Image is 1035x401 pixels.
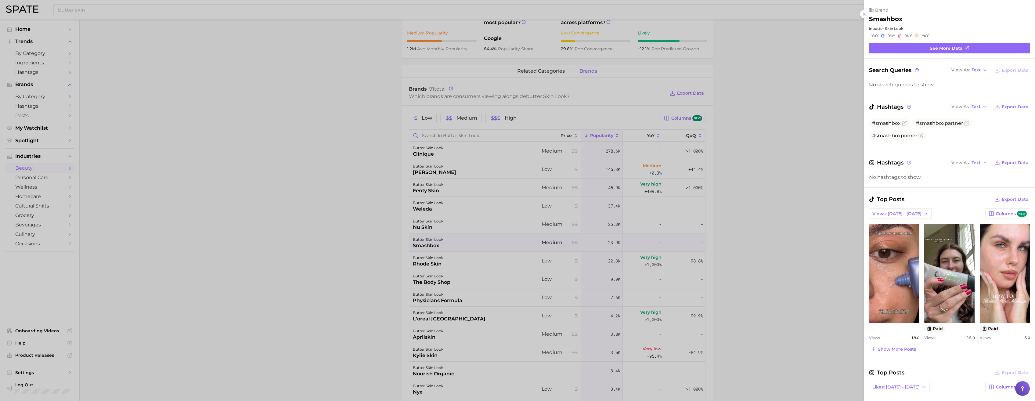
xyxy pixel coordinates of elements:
span: - [919,33,921,38]
span: 18.0 [911,335,919,340]
span: Show more posts [878,347,916,352]
span: - [886,33,887,38]
button: View AsText [950,103,989,111]
span: YoY [905,33,912,38]
button: Views: [DATE] - [DATE] [869,208,932,219]
span: Search Queries [869,66,920,74]
span: YoY [922,33,929,38]
span: - [903,33,904,38]
span: Text [972,105,981,108]
span: Views [869,335,880,340]
span: #smashboxprimer [872,133,917,139]
span: Text [972,161,981,164]
button: Export Data [993,66,1030,74]
button: View AsText [950,66,989,74]
span: Text [972,68,981,72]
span: brand [875,7,889,13]
span: Hashtags [869,158,912,167]
span: View As [951,161,970,164]
button: Export Data [993,368,1030,377]
div: in [869,26,1030,31]
span: 5.0 [1024,335,1030,340]
span: View As [951,105,970,108]
span: Export Data [1002,197,1029,202]
span: 15.0 [967,335,975,340]
span: YoY [871,33,878,38]
button: Flag as miscategorized or irrelevant [918,133,923,138]
span: Likes: [DATE] - [DATE] [872,385,920,390]
button: paid [980,325,1001,332]
span: Export Data [1002,370,1029,375]
button: paid [924,325,945,332]
span: new [1017,211,1027,217]
span: Export Data [1002,104,1029,110]
button: Export Data [993,195,1030,204]
div: No hashtags to show. [869,174,1030,180]
h2: smashbox [869,15,903,23]
button: Show more posts [869,345,918,353]
span: Views: [DATE] - [DATE] [872,211,921,216]
button: Export Data [993,158,1030,167]
span: Columns [996,211,1027,217]
button: View AsText [950,159,989,167]
span: View As [951,68,970,72]
span: Hashtags [869,103,912,111]
span: #smashboxpartner [916,120,963,126]
span: - [869,33,871,38]
span: Columns [996,384,1027,390]
span: Views [980,335,991,340]
button: Export Data [993,103,1030,111]
span: See more data [930,46,963,51]
button: Likes: [DATE] - [DATE] [869,382,930,392]
button: Flag as miscategorized or irrelevant [902,121,907,126]
span: YoY [888,33,895,38]
span: Export Data [1002,68,1029,73]
span: butter skin look [872,26,903,31]
span: Export Data [1002,160,1029,165]
span: Top Posts [869,368,904,377]
div: No search queries to show. [869,82,1030,88]
button: Flag as miscategorized or irrelevant [964,121,969,126]
span: Top Posts [869,195,904,204]
button: Columnsnew [985,208,1030,219]
span: Views [924,335,935,340]
button: Columnsnew [985,382,1030,392]
span: #smashbox [872,120,901,126]
a: See more data [869,43,1030,53]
